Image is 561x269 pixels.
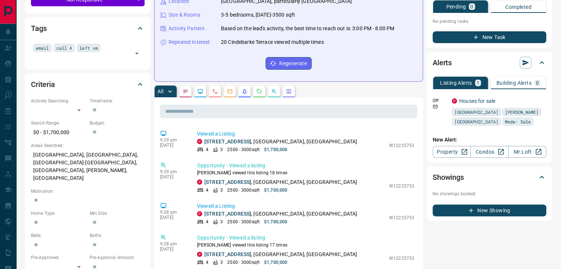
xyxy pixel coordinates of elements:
p: 3 [220,146,223,153]
p: Size & Rooms [169,11,200,19]
p: Motivation: [31,188,145,195]
h2: Showings [433,171,464,183]
p: 3 [220,259,223,266]
p: 9:29 pm [160,169,186,174]
p: 9:28 pm [160,210,186,215]
a: Property [433,146,471,158]
a: [STREET_ADDRESS] [204,139,251,144]
p: 4 [206,187,208,193]
p: All [157,89,163,94]
p: Beds: [31,232,86,239]
p: , [GEOGRAPHIC_DATA], [GEOGRAPHIC_DATA] [204,210,357,218]
p: W12225753 [389,183,414,189]
p: Pre-Approved: [31,254,86,261]
p: $1,700,000 [264,219,287,225]
svg: Lead Browsing Activity [197,88,203,94]
p: $0 - $1,700,000 [31,126,86,139]
p: 9:29 pm [160,137,186,143]
p: No pending tasks [433,16,546,27]
span: [PERSON_NAME] [505,108,539,116]
p: 2500 - 3000 sqft [227,219,260,225]
p: , [GEOGRAPHIC_DATA], [GEOGRAPHIC_DATA] [204,138,357,146]
svg: Agent Actions [286,88,292,94]
span: Mode: Sale [505,118,531,125]
p: Off [433,97,447,104]
p: 3 [220,187,223,193]
button: New Showing [433,205,546,216]
a: Houses for sale [459,98,495,104]
p: 0 [470,4,473,9]
p: Baths: [90,232,145,239]
p: 1 [477,80,479,85]
a: [STREET_ADDRESS] [204,251,251,257]
svg: Requests [256,88,262,94]
a: [STREET_ADDRESS] [204,179,251,185]
div: property.ca [197,139,202,144]
p: W12225753 [389,142,414,149]
p: , [GEOGRAPHIC_DATA], [GEOGRAPHIC_DATA] [204,178,357,186]
p: Search Range: [31,120,86,126]
p: [DATE] [160,247,186,252]
h2: Tags [31,22,46,34]
p: Actively Searching: [31,98,86,104]
p: 2500 - 3000 sqft [227,187,260,193]
p: New Alert: [433,136,546,144]
p: W12225753 [389,255,414,262]
p: Min Size: [90,210,145,217]
span: [GEOGRAPHIC_DATA] [454,108,498,116]
p: [PERSON_NAME] viewed this listing 17 times [197,242,414,248]
p: $1,700,000 [264,187,287,193]
p: 4 [206,146,208,153]
p: 4 [206,259,208,266]
div: Criteria [31,76,145,93]
p: [GEOGRAPHIC_DATA], [GEOGRAPHIC_DATA], [GEOGRAPHIC_DATA]-[GEOGRAPHIC_DATA], [GEOGRAPHIC_DATA], [PE... [31,149,145,184]
p: 3-5 bedrooms, [DATE]-3500 sqft [221,11,295,19]
p: 2500 - 3000 sqft [227,259,260,266]
p: 9:28 pm [160,241,186,247]
p: [DATE] [160,215,186,220]
div: Alerts [433,54,546,71]
p: $1,700,000 [264,146,287,153]
svg: Opportunities [271,88,277,94]
p: 2500 - 3000 sqft [227,146,260,153]
span: email [36,44,49,52]
p: $1,700,000 [264,259,287,266]
p: Completed [505,4,531,10]
p: Areas Searched: [31,142,145,149]
svg: Listing Alerts [242,88,247,94]
button: Regenerate [266,57,312,70]
button: Open [132,48,142,59]
svg: Notes [183,88,188,94]
p: 20 Cindebarke Terrace viewed multiple times [221,38,324,46]
a: Mr.Loft [508,146,546,158]
p: [DATE] [160,174,186,179]
svg: Email [433,104,438,109]
h2: Alerts [433,57,452,69]
span: call 4 [56,44,72,52]
p: , [GEOGRAPHIC_DATA], [GEOGRAPHIC_DATA] [204,251,357,258]
p: 0 [536,80,539,85]
p: Opportunity - Viewed a listing [197,234,414,242]
div: Tags [31,20,145,37]
svg: Emails [227,88,233,94]
p: Viewed a Listing [197,202,414,210]
p: Based on the lead's activity, the best time to reach out is: 3:00 PM - 8:00 PM [221,25,394,32]
a: [STREET_ADDRESS] [204,211,251,217]
div: property.ca [452,98,457,104]
p: No showings booked [433,191,546,197]
div: property.ca [197,211,202,216]
p: Home Type: [31,210,86,217]
p: Listing Alerts [440,80,472,85]
p: Viewed a Listing [197,130,414,138]
p: Pre-Approval Amount: [90,254,145,261]
p: [PERSON_NAME] viewed this listing 18 times [197,170,414,176]
div: Showings [433,168,546,186]
p: Activity Pattern [169,25,205,32]
div: property.ca [197,252,202,257]
p: Repeated Interest [169,38,210,46]
p: Budget: [90,120,145,126]
p: Building Alerts [496,80,531,85]
div: property.ca [197,179,202,185]
p: Pending [446,4,466,9]
svg: Calls [212,88,218,94]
